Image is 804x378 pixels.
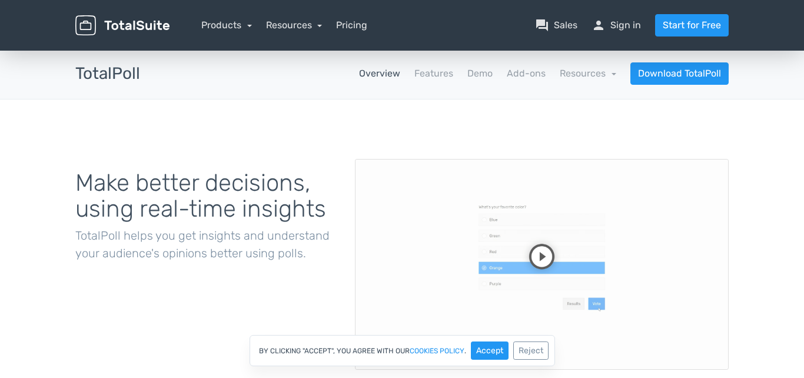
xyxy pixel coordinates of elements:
[592,18,641,32] a: personSign in
[359,67,400,81] a: Overview
[467,67,493,81] a: Demo
[201,19,252,31] a: Products
[250,335,555,366] div: By clicking "Accept", you agree with our .
[266,19,323,31] a: Resources
[592,18,606,32] span: person
[414,67,453,81] a: Features
[535,18,549,32] span: question_answer
[75,227,337,262] p: TotalPoll helps you get insights and understand your audience's opinions better using polls.
[336,18,367,32] a: Pricing
[560,68,616,79] a: Resources
[410,347,464,354] a: cookies policy
[75,15,170,36] img: TotalSuite for WordPress
[535,18,577,32] a: question_answerSales
[655,14,729,37] a: Start for Free
[513,341,549,360] button: Reject
[75,170,337,222] h1: Make better decisions, using real-time insights
[507,67,546,81] a: Add-ons
[75,65,140,83] h3: TotalPoll
[471,341,509,360] button: Accept
[630,62,729,85] a: Download TotalPoll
